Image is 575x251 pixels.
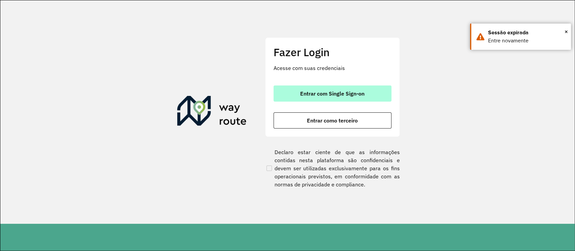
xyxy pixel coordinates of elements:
[565,27,568,37] button: Close
[274,112,391,129] button: button
[488,37,566,45] div: Entre novamente
[488,29,566,37] div: Sessão expirada
[300,91,364,96] span: Entrar com Single Sign-on
[274,46,391,59] h2: Fazer Login
[274,85,391,102] button: button
[274,64,391,72] p: Acesse com suas credenciais
[265,148,400,188] label: Declaro estar ciente de que as informações contidas nesta plataforma são confidenciais e devem se...
[307,118,358,123] span: Entrar como terceiro
[177,96,247,128] img: Roteirizador AmbevTech
[565,27,568,37] span: ×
